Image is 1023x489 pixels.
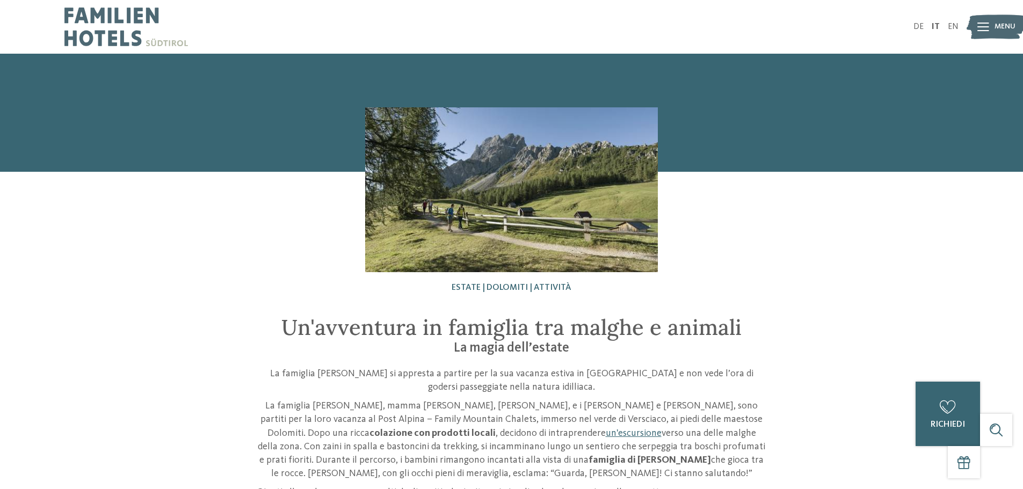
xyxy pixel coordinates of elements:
[369,428,496,438] strong: colazione con prodotti locali
[913,23,924,31] a: DE
[365,107,658,272] img: Escursioni e incontri speciali
[932,23,940,31] a: IT
[257,399,767,480] p: La famiglia [PERSON_NAME], mamma [PERSON_NAME], [PERSON_NAME], e i [PERSON_NAME] e [PERSON_NAME],...
[916,382,980,446] a: richiedi
[931,420,965,429] span: richiedi
[281,313,742,341] span: Un'avventura in famiglia tra malghe e animali
[995,21,1015,32] span: Menu
[606,428,662,438] a: un'escursione
[589,455,711,465] strong: famiglia di [PERSON_NAME]
[454,341,569,355] span: La magia dell’estate
[452,283,571,292] span: Estate | Dolomiti | Attività
[257,367,767,394] p: La famiglia [PERSON_NAME] si appresta a partire per la sua vacanza estiva in [GEOGRAPHIC_DATA] e ...
[948,23,959,31] a: EN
